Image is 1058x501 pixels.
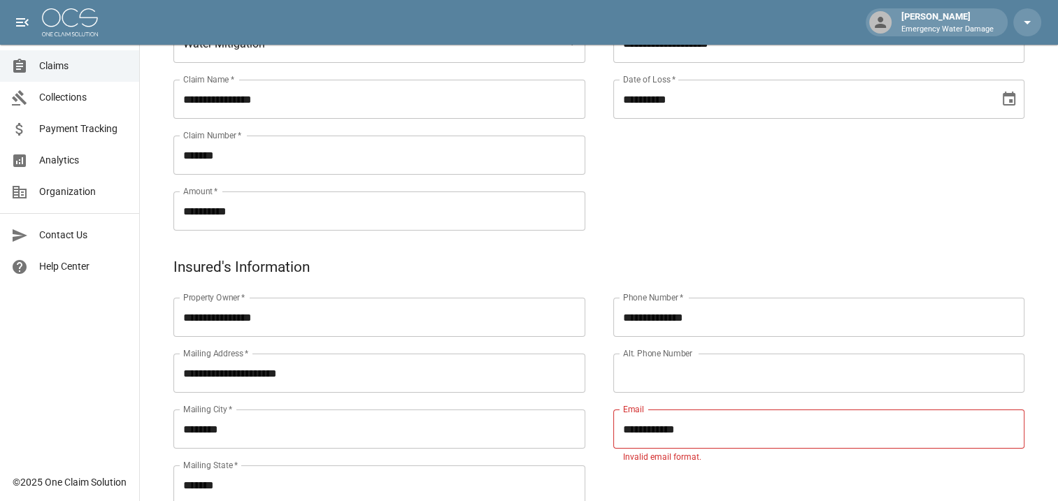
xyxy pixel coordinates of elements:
[183,185,218,197] label: Amount
[623,451,1015,465] p: Invalid email format.
[901,24,994,36] p: Emergency Water Damage
[39,228,128,242] span: Contact Us
[13,475,127,489] div: © 2025 One Claim Solution
[8,8,36,36] button: open drawer
[39,153,128,168] span: Analytics
[39,259,128,274] span: Help Center
[39,122,128,136] span: Payment Tracking
[183,73,234,85] label: Claim Name
[896,10,999,35] div: [PERSON_NAME]
[39,184,128,199] span: Organization
[39,59,128,73] span: Claims
[42,8,98,36] img: ocs-logo-white-transparent.png
[183,459,238,471] label: Mailing State
[183,403,233,415] label: Mailing City
[39,90,128,105] span: Collections
[623,291,683,303] label: Phone Number
[183,129,241,141] label: Claim Number
[623,403,644,415] label: Email
[623,73,675,85] label: Date of Loss
[183,291,245,303] label: Property Owner
[183,347,248,359] label: Mailing Address
[995,85,1023,113] button: Choose date, selected date is Sep 10, 2025
[623,347,692,359] label: Alt. Phone Number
